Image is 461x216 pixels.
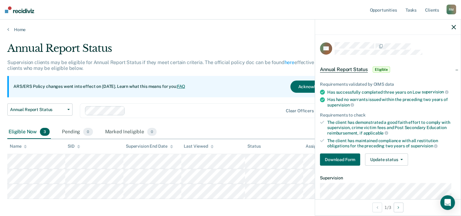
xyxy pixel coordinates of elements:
[247,144,261,149] div: Status
[411,143,438,148] span: supervision
[83,128,93,136] span: 0
[320,175,456,181] dt: Supervision
[327,138,456,149] div: The client has maintained compliance with all restitution obligations for the preceding two years of
[394,203,403,212] button: Next Opportunity
[7,125,51,139] div: Eligible Now
[7,42,353,59] div: Annual Report Status
[320,153,360,166] button: Download Form
[13,84,185,90] p: ARS/ERS Policy changes went into effect on [DATE]. Learn what this means for you:
[177,84,186,89] a: FAQ
[446,5,456,14] div: R M
[7,27,454,32] a: Home
[10,144,27,149] div: Name
[327,103,354,107] span: supervision
[40,128,50,136] span: 3
[422,89,449,94] span: supervision
[327,97,456,107] div: Has had no warrants issued within the preceding two years of
[320,67,368,73] span: Annual Report Status
[290,81,348,93] button: Acknowledge & Close
[306,144,334,149] div: Assigned to
[286,108,314,113] div: Clear officers
[285,59,294,65] a: here
[10,107,65,112] span: Annual Report Status
[61,125,94,139] div: Pending
[315,60,461,79] div: Annual Report StatusEligible
[365,153,408,166] button: Update status
[327,120,456,135] div: The client has demonstrated a good faith effort to comply with supervision, crime victim fees and...
[440,195,455,210] div: Open Intercom Messenger
[147,128,157,136] span: 0
[5,6,34,13] img: Recidiviz
[68,144,80,149] div: SID
[7,59,349,71] p: Supervision clients may be eligible for Annual Report Status if they meet certain criteria. The o...
[327,89,456,95] div: Has successfully completed three years on Low
[372,203,382,212] button: Previous Opportunity
[373,67,390,73] span: Eligible
[315,199,461,215] div: 1 / 3
[104,125,158,139] div: Marked Ineligible
[126,144,173,149] div: Supervision End Date
[184,144,213,149] div: Last Viewed
[363,131,388,135] span: applicable
[320,82,456,87] div: Requirements validated by OIMS data
[320,113,456,118] div: Requirements to check
[320,153,363,166] a: Navigate to form link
